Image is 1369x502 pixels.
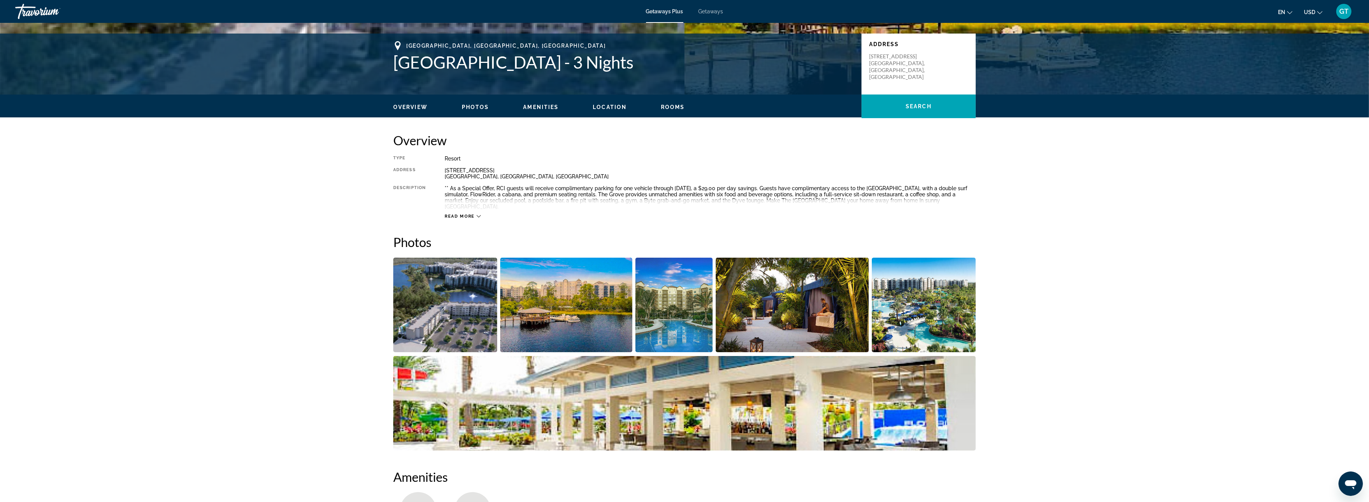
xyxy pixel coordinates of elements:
[1304,9,1315,15] span: USD
[1339,472,1363,496] iframe: Button to launch messaging window
[869,53,930,80] p: [STREET_ADDRESS] [GEOGRAPHIC_DATA], [GEOGRAPHIC_DATA], [GEOGRAPHIC_DATA]
[393,185,426,210] div: Description
[862,95,976,118] button: Search
[635,257,713,353] button: Open full-screen image slider
[393,234,976,250] h2: Photos
[406,43,606,49] span: [GEOGRAPHIC_DATA], [GEOGRAPHIC_DATA], [GEOGRAPHIC_DATA]
[500,257,633,353] button: Open full-screen image slider
[462,104,489,111] button: Photos
[393,52,854,72] h1: [GEOGRAPHIC_DATA] - 3 Nights
[906,103,932,109] span: Search
[716,257,869,353] button: Open full-screen image slider
[1278,6,1292,18] button: Change language
[445,156,976,162] div: Resort
[393,469,976,484] h2: Amenities
[661,104,685,111] button: Rooms
[445,214,475,219] span: Read more
[1304,6,1323,18] button: Change currency
[445,167,976,180] div: [STREET_ADDRESS] [GEOGRAPHIC_DATA], [GEOGRAPHIC_DATA], [GEOGRAPHIC_DATA]
[393,156,426,162] div: Type
[445,213,481,219] button: Read more
[445,185,976,210] div: ** As a Special Offer, RCI guests will receive complimentary parking for one vehicle through [DAT...
[393,167,426,180] div: Address
[393,257,497,353] button: Open full-screen image slider
[646,8,683,14] a: Getaways Plus
[393,133,976,148] h2: Overview
[393,356,976,451] button: Open full-screen image slider
[869,41,968,47] p: Address
[593,104,627,111] button: Location
[699,8,723,14] a: Getaways
[393,104,428,111] button: Overview
[1334,3,1354,19] button: User Menu
[1278,9,1285,15] span: en
[872,257,976,353] button: Open full-screen image slider
[15,2,91,21] a: Travorium
[523,104,558,111] button: Amenities
[1339,8,1348,15] span: GT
